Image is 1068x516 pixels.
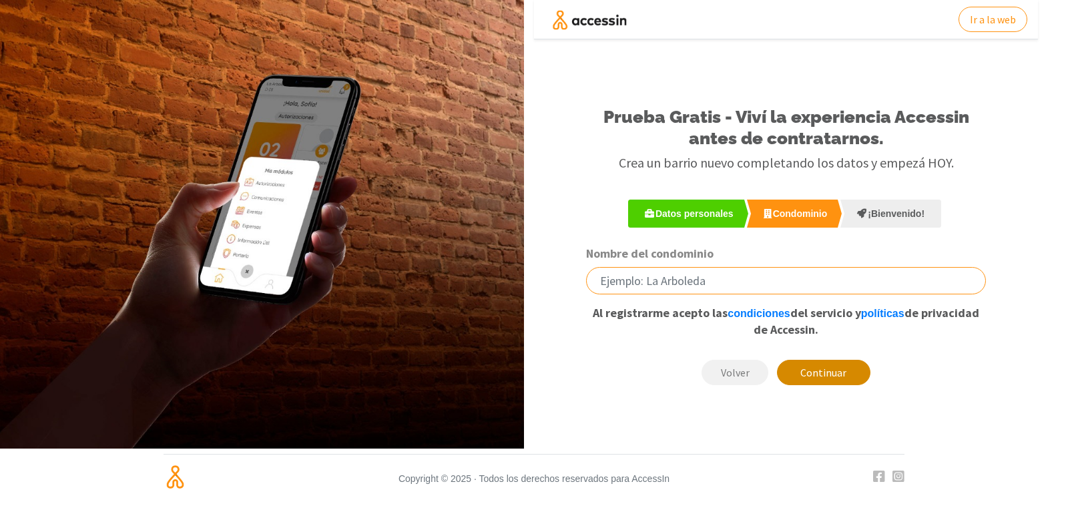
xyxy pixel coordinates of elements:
img: Isologo [164,465,187,489]
a: Ir a la web [959,7,1027,32]
h3: Crea un barrio nuevo completando los datos y empezá HOY. [544,154,1028,172]
img: AccessIn [545,10,634,30]
button: Volver [702,360,768,385]
a: condiciones [728,308,790,319]
button: Continuar [777,360,870,385]
small: Copyright © 2025 · Todos los derechos reservados para AccessIn [290,465,778,492]
a: Datos personales [628,200,744,228]
h1: Prueba Gratis - Viví la experiencia Accessin antes de contratarnos. [544,106,1028,149]
label: Nombre del condominio [586,246,714,262]
a: políticas [861,308,904,319]
a: Condominio [747,200,838,228]
a: ¡Bienvenido! [840,200,941,228]
p: Al registrarme acepto las del servicio y de privacidad de Accessin. [586,305,986,338]
input: Ejemplo: La Arboleda [586,267,986,294]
